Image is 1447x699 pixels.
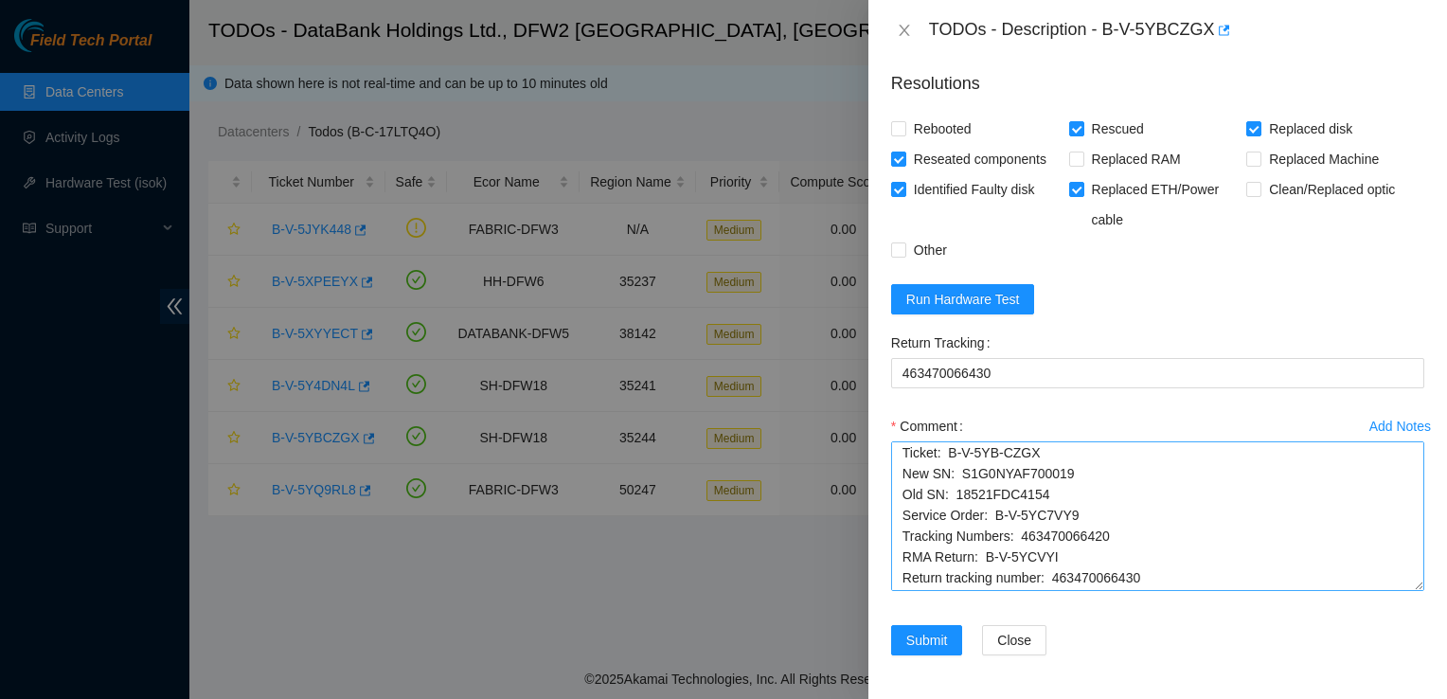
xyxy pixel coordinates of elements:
[891,411,971,441] label: Comment
[982,625,1046,655] button: Close
[906,630,948,651] span: Submit
[906,235,955,265] span: Other
[891,22,918,40] button: Close
[891,441,1424,591] textarea: Comment
[906,114,979,144] span: Rebooted
[1261,144,1386,174] span: Replaced Machine
[906,174,1043,205] span: Identified Faulty disk
[906,289,1020,310] span: Run Hardware Test
[906,144,1054,174] span: Reseated components
[1084,144,1188,174] span: Replaced RAM
[1084,174,1247,235] span: Replaced ETH/Power cable
[1261,114,1360,144] span: Replaced disk
[897,23,912,38] span: close
[891,328,998,358] label: Return Tracking
[997,630,1031,651] span: Close
[891,358,1424,388] input: Return Tracking
[1368,411,1432,441] button: Add Notes
[1261,174,1402,205] span: Clean/Replaced optic
[929,15,1424,45] div: TODOs - Description - B-V-5YBCZGX
[891,284,1035,314] button: Run Hardware Test
[891,56,1424,97] p: Resolutions
[891,625,963,655] button: Submit
[1084,114,1152,144] span: Rescued
[1369,420,1431,433] div: Add Notes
